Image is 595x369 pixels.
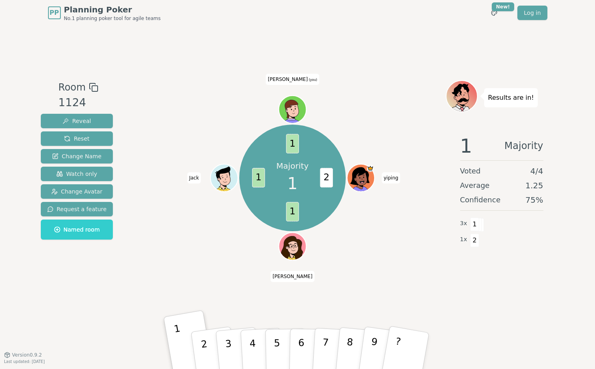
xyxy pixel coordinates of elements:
[50,8,59,18] span: PP
[4,359,45,364] span: Last updated: [DATE]
[187,172,201,183] span: Click to change your name
[41,220,113,240] button: Named room
[492,2,515,11] div: New!
[41,114,113,128] button: Reveal
[41,131,113,146] button: Reset
[488,92,534,103] p: Results are in!
[460,180,490,191] span: Average
[270,271,315,282] span: Click to change your name
[470,218,479,231] span: 1
[41,202,113,216] button: Request a feature
[470,234,479,247] span: 2
[276,160,309,171] p: Majority
[460,136,473,155] span: 1
[460,165,481,177] span: Voted
[47,205,107,213] span: Request a feature
[252,168,265,188] span: 1
[41,167,113,181] button: Watch only
[41,184,113,199] button: Change Avatar
[460,194,501,206] span: Confidence
[41,149,113,163] button: Change Name
[64,4,161,15] span: Planning Poker
[517,6,547,20] a: Log in
[58,95,98,111] div: 1124
[530,165,543,177] span: 4 / 4
[367,165,374,172] span: yiping is the host
[280,97,305,122] button: Click to change your avatar
[487,6,501,20] button: New!
[51,188,102,196] span: Change Avatar
[525,194,543,206] span: 75 %
[48,4,161,22] a: PPPlanning PokerNo.1 planning poker tool for agile teams
[460,235,467,244] span: 1 x
[308,78,317,82] span: (you)
[64,15,161,22] span: No.1 planning poker tool for agile teams
[382,172,401,183] span: Click to change your name
[64,135,89,143] span: Reset
[58,80,86,95] span: Room
[62,117,91,125] span: Reveal
[266,74,319,85] span: Click to change your name
[286,134,299,153] span: 1
[4,352,42,358] button: Version0.9.2
[54,226,100,234] span: Named room
[286,202,299,221] span: 1
[320,168,333,188] span: 2
[12,352,42,358] span: Version 0.9.2
[173,323,186,367] p: 1
[505,136,543,155] span: Majority
[56,170,97,178] span: Watch only
[525,180,543,191] span: 1.25
[460,219,467,228] span: 3 x
[52,152,101,160] span: Change Name
[287,171,297,196] span: 1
